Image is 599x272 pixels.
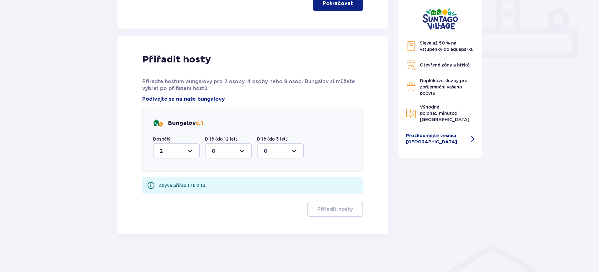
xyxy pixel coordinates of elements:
[153,136,170,141] font: Dospělý
[420,40,474,52] font: Sleva až 50 % na vstupenky do aquaparku
[159,183,206,188] font: Zbývá přiřadit 16 z 16.
[317,207,353,212] font: Přiřadit hosty
[422,8,458,30] img: Vesnice Suntago
[142,78,355,91] font: Přiřaďte hostům bungalovy pro 2 osoby, 4 osoby nebo 8 osob. Bungalov si můžete vybrat po přiřazen...
[406,108,416,118] img: Ikona mapy
[142,96,225,103] a: Podívejte se na naše bungalovy
[406,41,416,51] img: Ikona slevy
[406,133,475,145] a: Prozkoumejte vesnici [GEOGRAPHIC_DATA]
[168,120,196,127] font: Bungalov
[196,120,201,127] font: č.
[406,82,416,92] img: Ikona restaurace
[435,111,452,116] font: 5 minut
[323,1,353,6] font: Pokračovat
[257,136,288,141] font: Dítě (do 3 let)
[205,136,237,141] font: Dítě (do 12 let)
[406,134,457,144] font: Prozkoumejte vesnici [GEOGRAPHIC_DATA]
[420,104,439,116] font: Výhodná poloha
[307,202,363,217] button: Přiřadit hosty
[420,78,467,96] font: Doplňkové služby pro zpříjemnění vašeho pobytu
[201,120,203,127] font: 1
[142,97,225,102] font: Podívejte se na naše bungalovy
[153,118,163,128] img: Ikona bungalovů
[142,54,211,65] font: Přiřadit hosty
[420,62,470,67] font: Otevřené zóny a hřiště
[406,60,416,70] img: Ikona grilu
